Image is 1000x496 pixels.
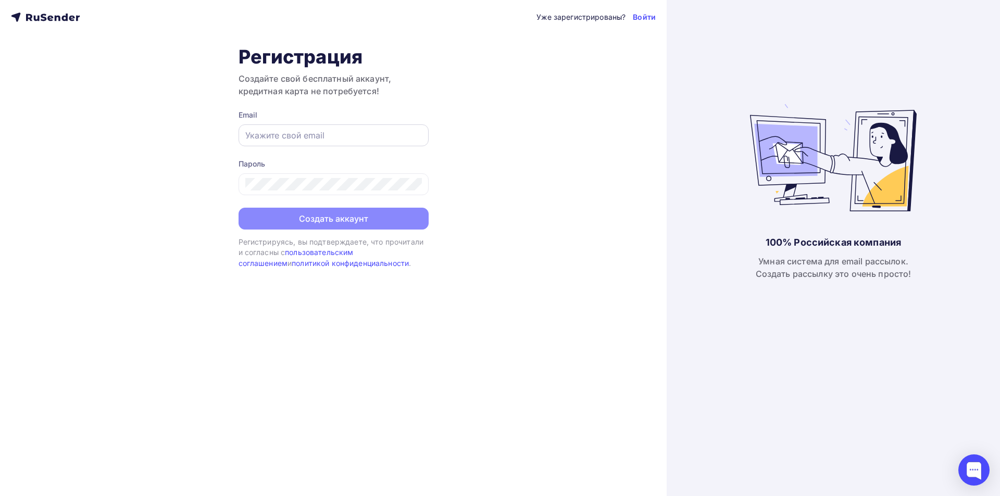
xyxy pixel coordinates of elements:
div: Уже зарегистрированы? [536,12,626,22]
a: политикой конфиденциальности [292,259,409,268]
div: Email [239,110,429,120]
h1: Регистрация [239,45,429,68]
div: Регистрируясь, вы подтверждаете, что прочитали и согласны с и . [239,237,429,269]
div: 100% Российская компания [766,236,901,249]
h3: Создайте свой бесплатный аккаунт, кредитная карта не потребуется! [239,72,429,97]
input: Укажите свой email [245,129,422,142]
div: Умная система для email рассылок. Создать рассылку это очень просто! [756,255,911,280]
a: пользовательским соглашением [239,248,354,267]
a: Войти [633,12,656,22]
button: Создать аккаунт [239,208,429,230]
div: Пароль [239,159,429,169]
